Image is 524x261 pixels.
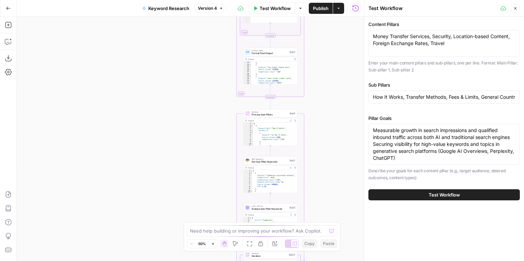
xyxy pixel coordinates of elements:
[246,159,249,162] img: se7yyxfvbxn2c3qgqs66gfh04cl6
[252,160,288,164] span: Get Sub-Pillar Keywords
[244,179,252,181] div: 5
[244,84,251,87] div: 33
[313,5,329,12] span: Publish
[323,241,334,247] span: Paste
[251,123,253,125] span: Toggle code folding, rows 1 through 2132
[373,33,515,47] textarea: Money Transfer Services, Security, Location-based Content, Foreign Exchange Rates, Travel
[248,166,288,169] div: Output
[250,172,252,175] span: Toggle code folding, rows 2 through 9
[244,127,253,130] div: 3
[252,205,288,208] span: LLM · GPT-4.1
[138,3,193,14] button: Keyword Research
[368,189,520,200] button: Test Workflow
[248,58,292,61] div: Output
[244,190,252,193] div: 10
[244,125,253,128] div: 2
[244,145,253,150] div: 11
[244,192,252,197] div: 11
[244,141,253,143] div: 9
[244,64,251,67] div: 24
[265,34,276,37] div: Complete
[244,66,251,69] div: 25
[244,71,251,73] div: 27
[244,95,297,99] div: Complete
[251,130,253,132] span: Toggle code folding, rows 4 through 35
[244,78,251,80] div: 30
[249,75,251,78] span: Toggle code folding, rows 29 through 33
[289,206,296,209] div: Step 8
[244,75,251,78] div: 29
[251,125,253,128] span: Toggle code folding, rows 2 through 38
[244,73,251,76] div: 28
[309,3,333,14] button: Publish
[244,217,251,219] div: 1
[252,52,288,55] span: Format Final Output
[252,252,287,255] span: Iteration
[265,95,276,99] div: Complete
[244,181,252,184] div: 6
[244,174,252,177] div: 3
[244,62,251,64] div: 23
[244,177,252,179] div: 4
[368,167,520,181] p: Describe your goals for each content pillar (e.g., target audience, desired outcomes, content types)
[288,253,296,256] div: Step 17
[252,207,288,211] span: Analyze Sub-Pillar Keywords
[368,60,520,73] p: Enter your main content pillars and sub-pillars, one per line. Format: Main Pillar: Sub-pillar 1,...
[244,221,251,224] div: 3
[289,112,296,115] div: Step 6
[195,4,226,13] button: Version 4
[244,134,253,137] div: 6
[244,123,253,125] div: 1
[302,239,317,248] button: Copy
[249,217,251,219] span: Toggle code folding, rows 1 through 48
[320,239,337,248] button: Paste
[251,143,253,146] span: Toggle code folding, rows 10 through 14
[244,170,252,172] div: 1
[368,81,520,88] label: Sub Pillars
[249,64,251,67] span: Toggle code folding, rows 24 through 28
[244,156,297,193] div: SEO ResearchGet Sub-Pillar KeywordsStep 7Output[ { "Keyword":"community assistance network", "Com...
[244,82,251,85] div: 32
[248,214,288,216] div: Output
[198,241,206,246] span: 50%
[252,113,288,116] span: Process Sub-Pillars
[304,241,315,247] span: Copy
[368,21,520,28] label: Content Pillars
[251,132,253,134] span: Toggle code folding, rows 5 through 9
[289,159,296,162] div: Step 7
[249,3,295,14] button: Test Workflow
[373,127,515,162] textarea: Measurable growth in search impressions and qualified inbound traffic across both AI and traditio...
[252,111,288,113] span: Iteration
[252,49,288,52] span: Format JSON
[250,170,252,172] span: Toggle code folding, rows 1 through 802
[249,221,251,224] span: Toggle code folding, rows 3 through 46
[244,186,252,188] div: 8
[244,34,297,37] div: Complete
[270,37,271,47] g: Edge from step_15-iteration-end to step_5
[244,219,251,222] div: 2
[244,109,297,146] div: IterationProcess Sub-PillarsStep 6Output[ { "keyword_data":"How It Works", "columns":[ { "keyword...
[250,190,252,193] span: Toggle code folding, rows 10 through 17
[244,183,252,186] div: 7
[260,5,291,12] span: Test Workflow
[244,69,251,71] div: 26
[244,139,253,141] div: 8
[252,254,287,258] span: Iteration
[368,115,520,122] label: Pillar Goals
[148,5,189,12] span: Keyword Research
[244,188,252,190] div: 9
[244,172,252,175] div: 2
[198,5,217,11] span: Version 4
[244,143,253,146] div: 10
[244,130,253,132] div: 4
[429,191,460,198] span: Test Workflow
[270,146,271,156] g: Edge from step_6 to step_7
[252,158,288,160] span: SEO Research
[244,80,251,82] div: 31
[244,48,297,85] div: Format JSONFormat Final OutputStep 5Output : }, { "keyword":"tsa travel liquid size", "search_vol...
[270,99,271,109] g: Edge from step_2-iteration-end to step_6
[248,119,288,122] div: Output
[289,51,296,54] div: Step 5
[270,193,271,203] g: Edge from step_7 to step_8
[244,132,253,134] div: 5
